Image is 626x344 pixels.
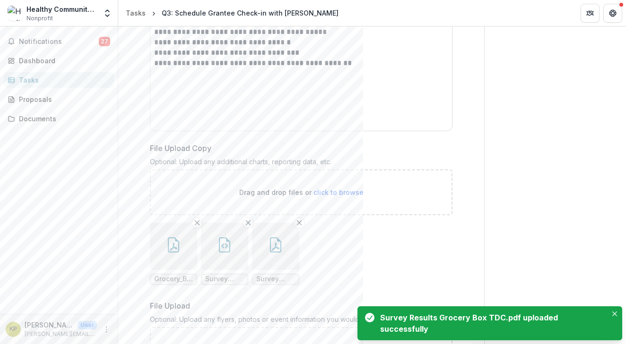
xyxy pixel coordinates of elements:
[162,8,339,18] div: Q3: Schedule Grantee Check-in with [PERSON_NAME]
[205,275,244,283] span: Survey Results RG Foods Grocery Box 36N.html
[609,308,620,319] button: Close
[25,320,74,330] p: [PERSON_NAME]
[239,187,364,197] p: Drag and drop files or
[150,300,190,311] p: File Upload
[26,14,53,23] span: Nonprofit
[313,188,364,196] span: click to browse
[26,4,97,14] div: Healthy Community Store Initiative in the care of Tulsa Community Foundation
[19,94,106,104] div: Proposals
[150,315,452,327] div: Optional: Upload any flyers, photos or event information you would like to share.
[4,72,114,88] a: Tasks
[191,217,203,228] button: Remove File
[256,275,295,283] span: Survey Results Grocery Box TDC.pdf
[150,223,197,285] div: Remove FileGrocery_Box_Impact_Report.pdf
[8,6,23,21] img: Healthy Community Store Initiative in the care of Tulsa Community Foundation
[25,330,97,338] p: [PERSON_NAME][EMAIL_ADDRESS][DOMAIN_NAME]
[581,4,600,23] button: Partners
[19,75,106,85] div: Tasks
[101,324,112,335] button: More
[380,312,603,335] div: Survey Results Grocery Box TDC.pdf uploaded successfully
[201,223,248,285] div: Remove FileSurvey Results RG Foods Grocery Box 36N.html
[122,6,149,20] a: Tasks
[252,223,299,285] div: Remove FileSurvey Results Grocery Box TDC.pdf
[294,217,305,228] button: Remove File
[78,321,97,329] p: User
[4,53,114,68] a: Dashboard
[354,302,626,344] div: Notifications-bottom-right
[9,326,17,332] div: Katie Plohocky
[603,4,622,23] button: Get Help
[101,4,114,23] button: Open entity switcher
[154,275,193,283] span: Grocery_Box_Impact_Report.pdf
[19,56,106,66] div: Dashboard
[4,111,114,126] a: Documents
[4,34,114,49] button: Notifications27
[243,217,254,228] button: Remove File
[4,92,114,107] a: Proposals
[122,6,342,20] nav: breadcrumb
[150,158,452,169] div: Optional: Upload any additional charts, reporting data, etc.
[126,8,146,18] div: Tasks
[99,37,110,46] span: 27
[150,143,211,154] p: File Upload Copy
[19,38,99,46] span: Notifications
[19,114,106,124] div: Documents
